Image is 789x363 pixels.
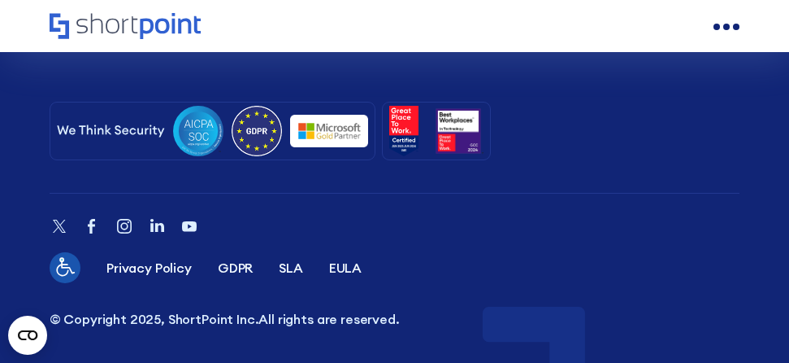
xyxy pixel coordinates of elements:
a: Linkedin [147,216,167,238]
a: Instagram [115,216,134,238]
a: Home [50,13,201,41]
a: SLA [279,258,303,278]
span: © Copyright 2025, ShortPoint Inc. [50,311,259,327]
iframe: Chat Widget [708,285,789,363]
a: Facebook [82,216,102,238]
a: Youtube [180,216,199,238]
p: All rights are reserved. [50,309,740,329]
a: GDPR [218,258,253,278]
a: open menu [713,14,739,40]
button: Open CMP widget [8,316,47,355]
a: Twitter [50,216,69,238]
a: Privacy Policy [106,258,192,278]
a: EULA [329,258,362,278]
